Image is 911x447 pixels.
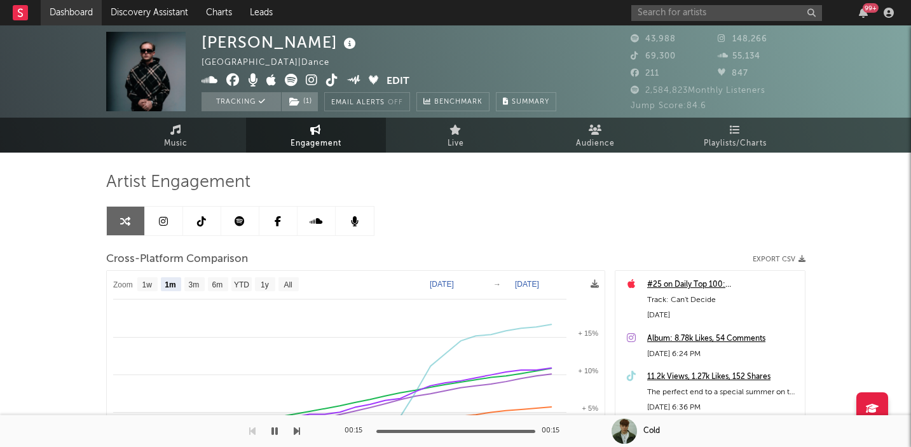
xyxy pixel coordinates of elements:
[284,280,292,289] text: All
[324,92,410,111] button: Email AlertsOff
[859,8,868,18] button: 99+
[165,280,175,289] text: 1m
[416,92,490,111] a: Benchmark
[631,86,765,95] span: 2,584,823 Monthly Listeners
[246,118,386,153] a: Engagement
[578,329,598,337] text: + 15%
[291,136,341,151] span: Engagement
[164,136,188,151] span: Music
[647,347,798,362] div: [DATE] 6:24 PM
[647,385,798,400] div: The perfect end to a special summer on the island 🌴
[233,280,249,289] text: YTD
[526,118,666,153] a: Audience
[647,400,798,415] div: [DATE] 6:36 PM
[496,92,556,111] button: Summary
[202,32,359,53] div: [PERSON_NAME]
[106,252,248,267] span: Cross-Platform Comparison
[582,404,598,412] text: + 5%
[448,136,464,151] span: Live
[542,423,567,439] div: 00:15
[631,52,676,60] span: 69,300
[643,425,660,437] div: Cold
[212,280,223,289] text: 6m
[202,92,281,111] button: Tracking
[434,95,483,110] span: Benchmark
[666,118,805,153] a: Playlists/Charts
[718,52,760,60] span: 55,134
[576,136,615,151] span: Audience
[718,69,748,78] span: 847
[704,136,767,151] span: Playlists/Charts
[202,55,344,71] div: [GEOGRAPHIC_DATA] | Dance
[386,118,526,153] a: Live
[261,280,269,289] text: 1y
[142,280,152,289] text: 1w
[106,175,250,190] span: Artist Engagement
[647,277,798,292] a: #25 on Daily Top 100: [GEOGRAPHIC_DATA]
[281,92,319,111] span: ( 1 )
[647,308,798,323] div: [DATE]
[647,369,798,385] a: 11.2k Views, 1.27k Likes, 152 Shares
[345,423,370,439] div: 00:15
[387,74,409,90] button: Edit
[631,69,659,78] span: 211
[863,3,879,13] div: 99 +
[753,256,805,263] button: Export CSV
[647,292,798,308] div: Track: Can't Decide
[718,35,767,43] span: 148,266
[515,280,539,289] text: [DATE]
[631,35,676,43] span: 43,988
[282,92,318,111] button: (1)
[188,280,199,289] text: 3m
[631,5,822,21] input: Search for artists
[430,280,454,289] text: [DATE]
[106,118,246,153] a: Music
[631,102,706,110] span: Jump Score: 84.6
[647,331,798,347] a: Album: 8.78k Likes, 54 Comments
[578,367,598,375] text: + 10%
[512,99,549,106] span: Summary
[113,280,133,289] text: Zoom
[493,280,501,289] text: →
[388,99,403,106] em: Off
